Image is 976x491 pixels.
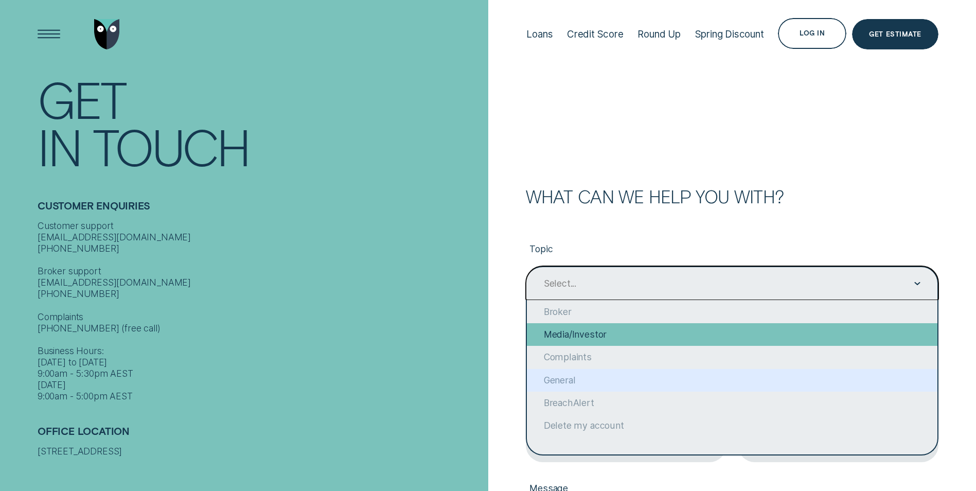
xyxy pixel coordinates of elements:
h2: Customer Enquiries [38,200,482,220]
a: Get Estimate [852,19,938,50]
button: Open Menu [33,19,64,50]
div: In [38,122,81,170]
h1: Get In Touch [38,75,482,170]
label: Topic [526,235,938,266]
div: Media/Investor [527,323,937,346]
div: Delete my account [527,414,937,437]
div: Touch [93,122,249,170]
div: Get [38,75,126,123]
div: BreachAlert [527,392,937,414]
div: Credit Score [567,28,624,40]
div: [STREET_ADDRESS] [38,446,482,457]
div: Complaints [527,346,937,369]
div: Customer support [EMAIL_ADDRESS][DOMAIN_NAME] [PHONE_NUMBER] Broker support [EMAIL_ADDRESS][DOMAI... [38,220,482,402]
div: General [527,369,937,392]
h2: Office Location [38,425,482,446]
div: Select... [544,278,576,289]
div: Round Up [637,28,681,40]
img: Wisr [94,19,120,50]
button: Log in [778,18,846,49]
h2: What can we help you with? [526,188,938,205]
div: Broker [527,301,937,323]
div: Loans [526,28,553,40]
div: Spring Discount [695,28,764,40]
